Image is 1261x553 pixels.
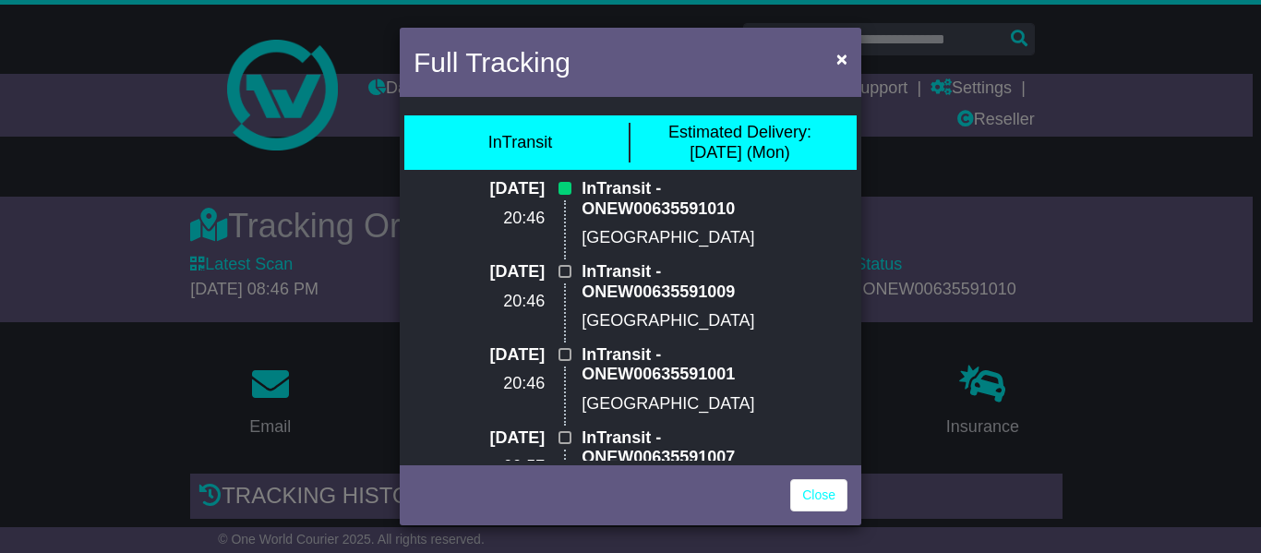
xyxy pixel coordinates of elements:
[668,123,811,162] div: [DATE] (Mon)
[466,345,546,366] p: [DATE]
[827,40,857,78] button: Close
[582,394,795,415] p: [GEOGRAPHIC_DATA]
[466,292,546,312] p: 20:46
[488,133,552,153] div: InTransit
[582,179,795,219] p: InTransit - ONEW00635591010
[582,311,795,331] p: [GEOGRAPHIC_DATA]
[582,345,795,385] p: InTransit - ONEW00635591001
[582,228,795,248] p: [GEOGRAPHIC_DATA]
[582,428,795,468] p: InTransit - ONEW00635591007
[836,48,847,69] span: ×
[466,209,546,229] p: 20:46
[466,262,546,283] p: [DATE]
[466,179,546,199] p: [DATE]
[466,428,546,449] p: [DATE]
[582,262,795,302] p: InTransit - ONEW00635591009
[790,479,847,511] a: Close
[414,42,570,83] h4: Full Tracking
[668,123,811,141] span: Estimated Delivery:
[466,457,546,477] p: 09:57
[466,374,546,394] p: 20:46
